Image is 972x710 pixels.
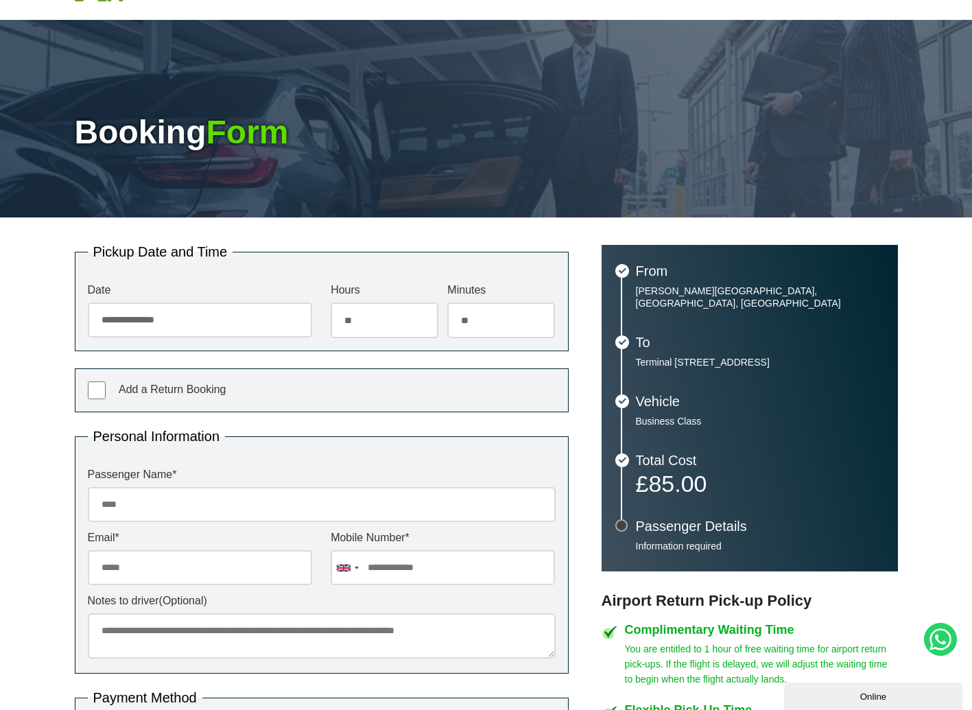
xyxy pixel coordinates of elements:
[784,680,965,710] iframe: chat widget
[88,429,226,443] legend: Personal Information
[636,540,884,552] p: Information required
[88,469,556,480] label: Passenger Name
[447,285,555,296] label: Minutes
[648,471,707,497] span: 85.00
[88,245,233,259] legend: Pickup Date and Time
[119,383,226,395] span: Add a Return Booking
[88,691,202,705] legend: Payment Method
[159,595,207,606] span: (Optional)
[625,641,898,687] p: You are entitled to 1 hour of free waiting time for airport return pick-ups. If the flight is del...
[625,624,898,636] h4: Complimentary Waiting Time
[602,592,898,610] h3: Airport Return Pick-up Policy
[88,595,556,606] label: Notes to driver
[636,415,884,427] p: Business Class
[88,532,312,543] label: Email
[331,532,555,543] label: Mobile Number
[636,519,884,533] h3: Passenger Details
[88,285,312,296] label: Date
[206,114,288,150] span: Form
[636,285,884,309] p: [PERSON_NAME][GEOGRAPHIC_DATA], [GEOGRAPHIC_DATA], [GEOGRAPHIC_DATA]
[636,394,884,408] h3: Vehicle
[636,356,884,368] p: Terminal [STREET_ADDRESS]
[636,264,884,278] h3: From
[75,116,898,149] h1: Booking
[636,453,884,467] h3: Total Cost
[331,285,438,296] label: Hours
[88,381,106,399] input: Add a Return Booking
[636,335,884,349] h3: To
[331,551,363,584] div: United Kingdom: +44
[636,474,884,493] p: £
